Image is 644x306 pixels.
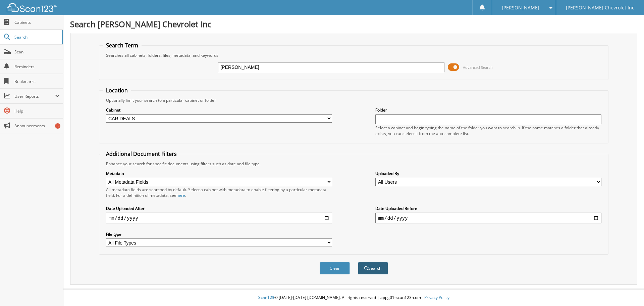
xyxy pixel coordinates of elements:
[103,42,142,49] legend: Search Term
[14,79,60,84] span: Bookmarks
[70,18,637,30] h1: Search [PERSON_NAME] Chevrolet Inc
[375,107,601,113] label: Folder
[103,52,605,58] div: Searches all cabinets, folders, files, metadata, and keywords
[106,187,332,198] div: All metadata fields are searched by default. Select a cabinet with metadata to enable filtering b...
[103,150,180,158] legend: Additional Document Filters
[14,64,60,70] span: Reminders
[14,123,60,129] span: Announcements
[63,290,644,306] div: © [DATE]-[DATE] [DOMAIN_NAME]. All rights reserved | appg01-scan123-com |
[320,262,350,274] button: Clear
[375,125,601,136] div: Select a cabinet and begin typing the name of the folder you want to search in. If the name match...
[176,192,185,198] a: here
[106,213,332,223] input: start
[14,49,60,55] span: Scan
[375,171,601,176] label: Uploaded By
[106,171,332,176] label: Metadata
[566,6,634,10] span: [PERSON_NAME] Chevrolet Inc
[103,87,131,94] legend: Location
[103,161,605,167] div: Enhance your search for specific documents using filters such as date and file type.
[358,262,388,274] button: Search
[610,274,644,306] iframe: Chat Widget
[14,93,55,99] span: User Reports
[258,295,274,300] span: Scan123
[375,206,601,211] label: Date Uploaded Before
[375,213,601,223] input: end
[106,231,332,237] label: File type
[106,107,332,113] label: Cabinet
[14,34,59,40] span: Search
[55,123,60,129] div: 5
[106,206,332,211] label: Date Uploaded After
[103,97,605,103] div: Optionally limit your search to a particular cabinet or folder
[7,3,57,12] img: scan123-logo-white.svg
[14,108,60,114] span: Help
[463,65,493,70] span: Advanced Search
[502,6,539,10] span: [PERSON_NAME]
[424,295,449,300] a: Privacy Policy
[14,19,60,25] span: Cabinets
